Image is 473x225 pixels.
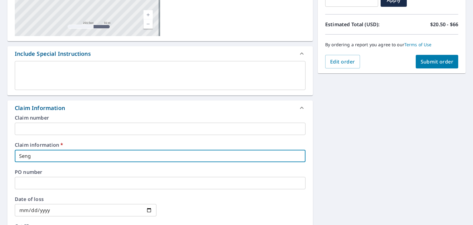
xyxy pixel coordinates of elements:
[416,55,459,68] button: Submit order
[330,58,355,65] span: Edit order
[7,46,313,61] div: Include Special Instructions
[421,58,454,65] span: Submit order
[144,19,153,29] a: Current Level 17, Zoom Out
[15,142,305,147] label: Claim information
[15,115,305,120] label: Claim number
[144,10,153,19] a: Current Level 17, Zoom In
[15,104,65,112] div: Claim Information
[7,100,313,115] div: Claim Information
[15,197,156,202] label: Date of loss
[325,55,360,68] button: Edit order
[404,42,432,47] a: Terms of Use
[325,42,458,47] p: By ordering a report you agree to our
[15,50,91,58] div: Include Special Instructions
[325,21,392,28] p: Estimated Total (USD):
[15,170,305,174] label: PO number
[430,21,458,28] p: $20.50 - $66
